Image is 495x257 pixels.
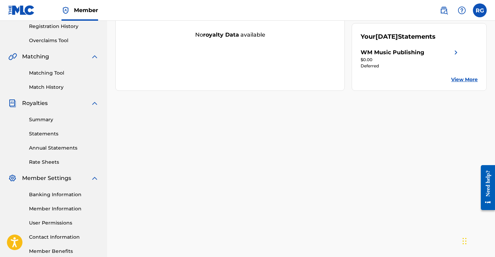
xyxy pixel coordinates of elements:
[29,69,99,77] a: Matching Tool
[476,158,495,217] iframe: Resource Center
[361,63,460,69] div: Deferred
[29,84,99,91] a: Match History
[29,205,99,212] a: Member Information
[29,191,99,198] a: Banking Information
[463,231,467,251] div: Drag
[91,53,99,61] img: expand
[8,99,17,107] img: Royalties
[61,6,70,15] img: Top Rightsholder
[29,234,99,241] a: Contact Information
[29,23,99,30] a: Registration History
[361,48,424,57] div: WM Music Publishing
[203,31,239,38] strong: royalty data
[361,48,460,69] a: WM Music Publishingright chevron icon$0.00Deferred
[91,174,99,182] img: expand
[29,159,99,166] a: Rate Sheets
[455,3,469,17] div: Help
[8,174,17,182] img: Member Settings
[22,99,48,107] span: Royalties
[8,5,35,15] img: MLC Logo
[473,3,487,17] div: User Menu
[451,76,478,83] a: View More
[458,6,466,15] img: help
[361,57,460,63] div: $0.00
[460,224,495,257] iframe: Chat Widget
[440,6,448,15] img: search
[29,116,99,123] a: Summary
[29,248,99,255] a: Member Benefits
[29,37,99,44] a: Overclaims Tool
[116,31,344,39] div: No available
[91,99,99,107] img: expand
[22,53,49,61] span: Matching
[361,32,436,41] div: Your Statements
[29,130,99,137] a: Statements
[452,48,460,57] img: right chevron icon
[29,219,99,227] a: User Permissions
[74,6,98,14] span: Member
[29,144,99,152] a: Annual Statements
[437,3,451,17] a: Public Search
[8,53,17,61] img: Matching
[375,33,398,40] span: [DATE]
[22,174,71,182] span: Member Settings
